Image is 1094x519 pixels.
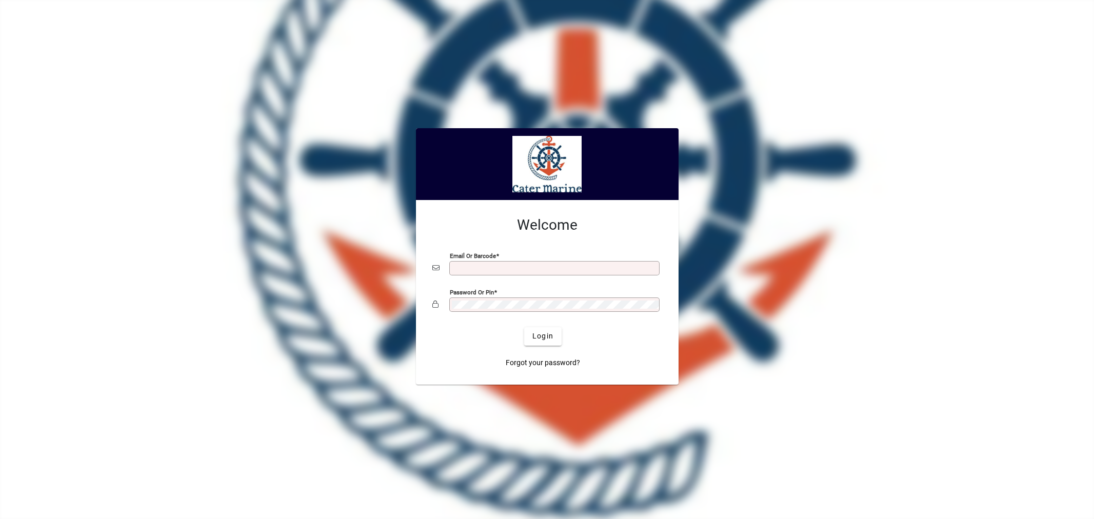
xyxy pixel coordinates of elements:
[502,354,584,372] a: Forgot your password?
[450,252,496,259] mat-label: Email or Barcode
[432,216,662,234] h2: Welcome
[450,288,494,295] mat-label: Password or Pin
[524,327,562,346] button: Login
[532,331,553,342] span: Login
[506,357,580,368] span: Forgot your password?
